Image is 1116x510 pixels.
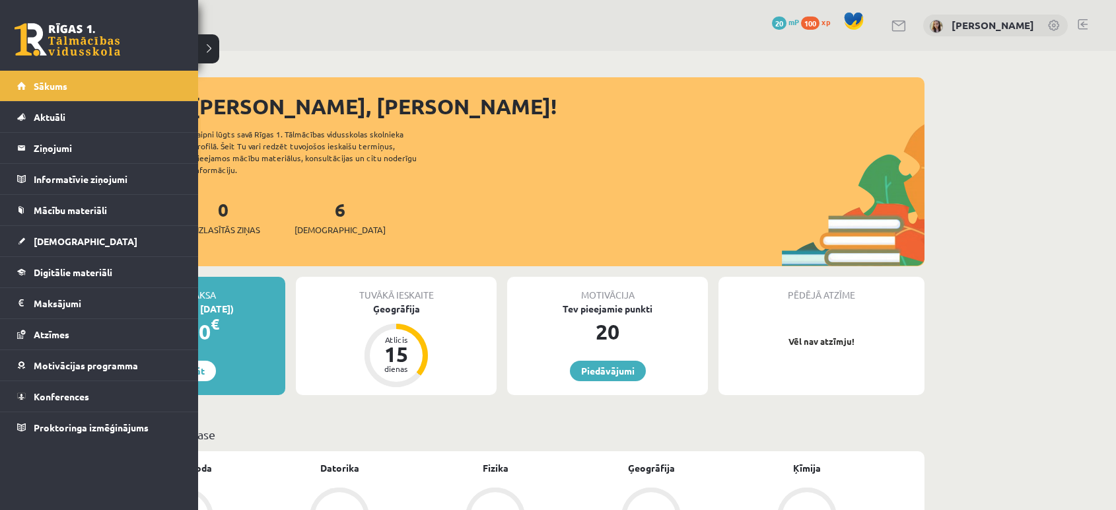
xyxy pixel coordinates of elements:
[296,277,497,302] div: Tuvākā ieskaite
[17,319,182,349] a: Atzīmes
[17,350,182,381] a: Motivācijas programma
[507,316,708,347] div: 20
[17,71,182,101] a: Sākums
[17,412,182,443] a: Proktoringa izmēģinājums
[507,302,708,316] div: Tev pieejamie punkti
[17,381,182,412] a: Konferences
[17,164,182,194] a: Informatīvie ziņojumi
[772,17,799,27] a: 20 mP
[821,17,830,27] span: xp
[34,266,112,278] span: Digitālie materiāli
[296,302,497,389] a: Ģeogrāfija Atlicis 15 dienas
[85,425,919,443] p: Mācību plāns 10.a2 klase
[17,102,182,132] a: Aktuāli
[376,365,416,373] div: dienas
[34,204,107,216] span: Mācību materiāli
[34,164,182,194] legend: Informatīvie ziņojumi
[725,335,918,348] p: Vēl nav atzīmju!
[34,421,149,433] span: Proktoringa izmēģinājums
[772,17,786,30] span: 20
[17,226,182,256] a: [DEMOGRAPHIC_DATA]
[17,257,182,287] a: Digitālie materiāli
[952,18,1034,32] a: [PERSON_NAME]
[17,288,182,318] a: Maksājumi
[296,302,497,316] div: Ģeogrāfija
[793,461,821,475] a: Ķīmija
[34,235,137,247] span: [DEMOGRAPHIC_DATA]
[628,461,675,475] a: Ģeogrāfija
[17,195,182,225] a: Mācību materiāli
[376,344,416,365] div: 15
[295,198,386,237] a: 6[DEMOGRAPHIC_DATA]
[788,17,799,27] span: mP
[718,277,924,302] div: Pēdējā atzīme
[192,91,924,122] div: [PERSON_NAME], [PERSON_NAME]!
[801,17,837,27] a: 100 xp
[376,336,416,344] div: Atlicis
[34,328,69,340] span: Atzīmes
[34,359,138,371] span: Motivācijas programma
[483,461,508,475] a: Fizika
[34,111,65,123] span: Aktuāli
[211,314,219,334] span: €
[507,277,708,302] div: Motivācija
[186,198,260,237] a: 0Neizlasītās ziņas
[186,223,260,237] span: Neizlasītās ziņas
[15,23,120,56] a: Rīgas 1. Tālmācības vidusskola
[320,461,359,475] a: Datorika
[295,223,386,237] span: [DEMOGRAPHIC_DATA]
[34,288,182,318] legend: Maksājumi
[801,17,820,30] span: 100
[193,128,440,176] div: Laipni lūgts savā Rīgas 1. Tālmācības vidusskolas skolnieka profilā. Šeit Tu vari redzēt tuvojošo...
[34,133,182,163] legend: Ziņojumi
[34,390,89,402] span: Konferences
[930,20,943,33] img: Marija Nicmane
[34,80,67,92] span: Sākums
[17,133,182,163] a: Ziņojumi
[570,361,646,381] a: Piedāvājumi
